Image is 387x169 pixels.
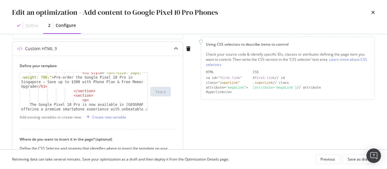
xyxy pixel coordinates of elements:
div: [attribute='megaLink'] [253,86,297,89]
div: "first-link" [218,76,242,80]
div: // attribute [253,85,370,90]
div: "megaLink" [226,86,246,89]
div: Open Intercom Messenger [366,148,381,163]
div: Save as draft [348,157,370,162]
div: "superLink" [218,81,240,85]
div: Test it [155,89,166,94]
div: Custom HTML 3 [25,46,57,52]
div: Retrieving data can take several minutes. Save your optimization as a draft and then deploy it fr... [12,157,229,162]
a: Learn more about CSS selectors [206,57,367,67]
div: .superLink [253,81,273,85]
div: Define [25,23,38,29]
div: // class [253,80,370,85]
label: Define your template [20,63,171,68]
div: Check your source code & identify specific IDs, classes or attributes defining the page item you ... [206,52,370,67]
div: <a id= [206,76,248,80]
div: Create new variable [92,115,126,120]
div: times [371,7,375,18]
button: Previous [315,154,340,164]
div: Edit an optimization - Add content to Google Pixel 10 Pro Phones [12,7,218,18]
div: class= [206,80,248,85]
div: Define the CSS Selector and strategy that identifies where to insert the template on your page. [20,146,171,156]
div: attribute= > [206,85,248,90]
button: Save as draft [343,154,375,164]
div: Using CSS selectors to describe items to control [206,42,370,47]
div: // id [253,76,370,80]
div: #first-link [253,76,275,80]
div: Add existing variables or create new: [20,115,82,120]
div: 2 [48,22,50,28]
label: Where do you want to insert it in the page? (optional) [20,137,171,142]
button: Create new variable [84,112,126,122]
div: HTML [206,70,248,75]
div: Previous [320,157,335,162]
div: Hyperlink</a> [206,90,248,95]
div: CSS [253,70,370,75]
div: Configure [56,22,76,28]
button: Test it [150,87,171,96]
